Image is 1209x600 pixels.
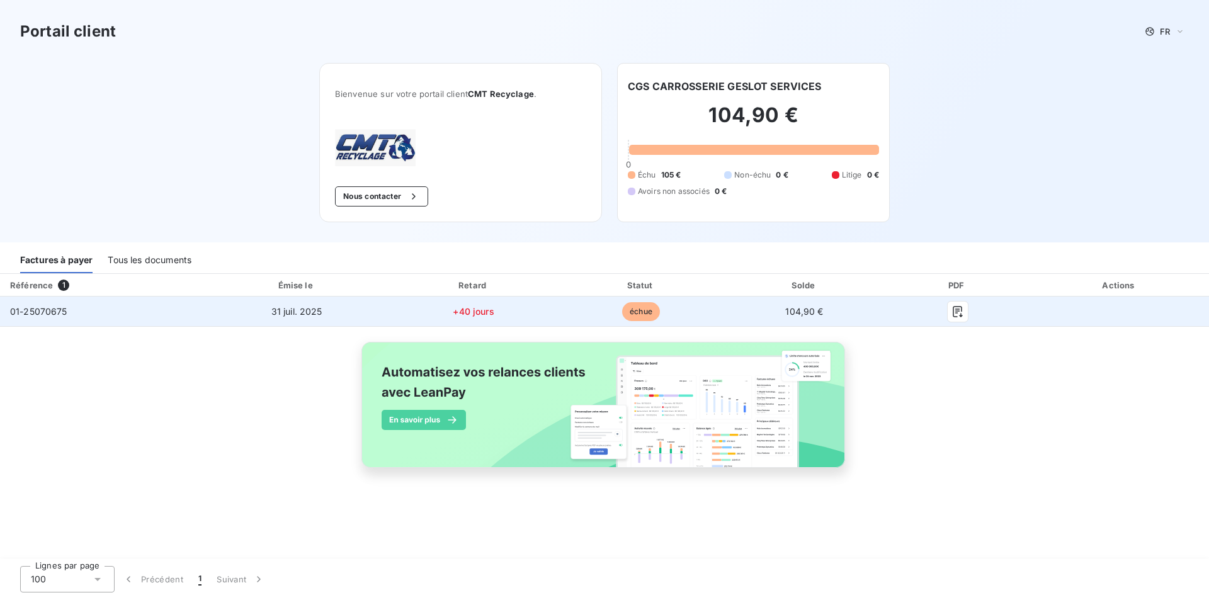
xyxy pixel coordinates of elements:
[867,169,879,181] span: 0 €
[20,20,116,43] h3: Portail client
[335,186,428,207] button: Nous contacter
[350,334,859,489] img: banner
[20,247,93,273] div: Factures à payer
[10,306,67,317] span: 01-25070675
[453,306,494,317] span: +40 jours
[715,186,727,197] span: 0 €
[58,280,69,291] span: 1
[115,566,191,592] button: Précédent
[622,302,660,321] span: échue
[1160,26,1170,37] span: FR
[108,247,191,273] div: Tous les documents
[638,169,656,181] span: Échu
[842,169,862,181] span: Litige
[628,103,879,140] h2: 104,90 €
[638,186,710,197] span: Avoirs non associés
[1033,279,1206,292] div: Actions
[31,573,46,586] span: 100
[335,129,416,166] img: Company logo
[785,306,823,317] span: 104,90 €
[776,169,788,181] span: 0 €
[626,159,631,169] span: 0
[207,279,387,292] div: Émise le
[209,566,273,592] button: Suivant
[726,279,882,292] div: Solde
[271,306,322,317] span: 31 juil. 2025
[888,279,1028,292] div: PDF
[628,79,822,94] h6: CGS CARROSSERIE GESLOT SERVICES
[561,279,722,292] div: Statut
[198,573,201,586] span: 1
[734,169,771,181] span: Non-échu
[10,280,53,290] div: Référence
[468,89,534,99] span: CMT Recyclage
[191,566,209,592] button: 1
[392,279,556,292] div: Retard
[661,169,681,181] span: 105 €
[335,89,586,99] span: Bienvenue sur votre portail client .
